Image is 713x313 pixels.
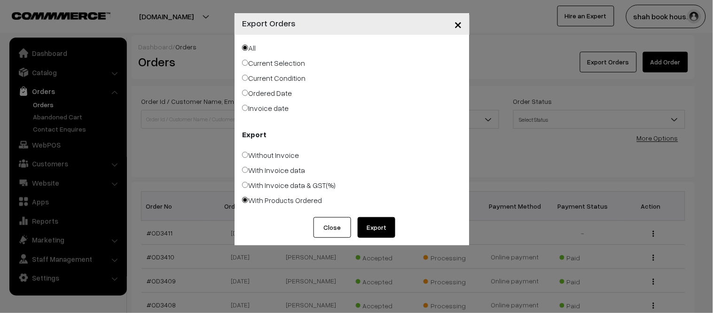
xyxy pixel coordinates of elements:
label: With Invoice data & GST(%) [242,180,336,191]
input: Without Invoice [242,152,248,158]
label: Invoice date [242,102,289,114]
h4: Export Orders [242,17,296,30]
button: Close [313,217,351,238]
label: Current Condition [242,72,306,84]
label: Current Selection [242,57,305,69]
input: Current Condition [242,75,248,81]
input: With Invoice data [242,167,248,173]
label: Ordered Date [242,87,292,99]
input: Invoice date [242,105,248,111]
input: All [242,45,248,51]
input: Current Selection [242,60,248,66]
input: With Invoice data & GST(%) [242,182,248,188]
label: With Invoice data [242,164,305,176]
b: Export [242,129,266,140]
input: With Products Ordered [242,197,248,203]
label: Without Invoice [242,149,299,161]
label: All [242,42,256,54]
span: × [454,15,462,32]
input: Ordered Date [242,90,248,96]
button: Close [447,9,470,39]
button: Export [358,217,395,238]
label: With Products Ordered [242,195,322,206]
